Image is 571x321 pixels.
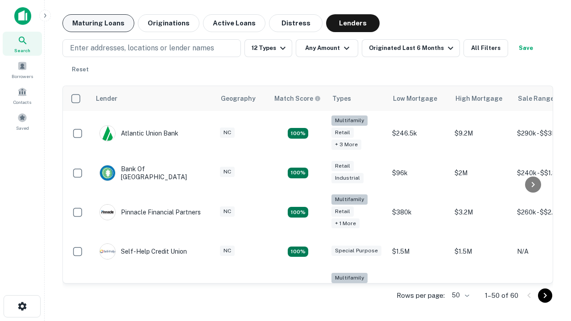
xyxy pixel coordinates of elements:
div: 50 [448,289,471,302]
span: Search [14,47,30,54]
img: picture [100,244,115,259]
td: $1.5M [388,235,450,268]
button: Go to next page [538,288,552,303]
td: $96k [388,156,450,190]
button: Lenders [326,14,380,32]
p: 1–50 of 60 [485,290,518,301]
div: Matching Properties: 10, hasApolloMatch: undefined [288,128,308,139]
div: Multifamily [331,194,368,205]
button: Active Loans [203,14,265,32]
th: Lender [91,86,215,111]
div: Industrial [331,173,364,183]
div: Lender [96,93,117,104]
div: NC [220,206,235,217]
a: Contacts [3,83,42,107]
div: Retail [331,206,354,217]
h6: Match Score [274,94,319,103]
div: The Fidelity Bank [99,283,172,299]
div: Self-help Credit Union [99,243,187,259]
div: Originated Last 6 Months [369,43,456,53]
div: Retail [331,161,354,171]
button: Any Amount [296,39,358,57]
td: $246.5k [388,111,450,156]
a: Saved [3,109,42,133]
div: NC [220,128,235,138]
button: Maturing Loans [62,14,134,32]
p: Rows per page: [397,290,445,301]
div: Types [332,93,351,104]
td: $3.2M [450,190,513,235]
button: Originations [138,14,199,32]
td: $3.2M [450,268,513,313]
div: Matching Properties: 11, hasApolloMatch: undefined [288,247,308,257]
th: Capitalize uses an advanced AI algorithm to match your search with the best lender. The match sco... [269,86,327,111]
button: All Filters [463,39,508,57]
div: Geography [221,93,256,104]
div: Multifamily [331,115,368,126]
img: picture [100,126,115,141]
td: $9.2M [450,111,513,156]
button: Originated Last 6 Months [362,39,460,57]
a: Search [3,32,42,56]
span: Borrowers [12,73,33,80]
div: Multifamily [331,273,368,283]
button: Enter addresses, locations or lender names [62,39,241,57]
div: Bank Of [GEOGRAPHIC_DATA] [99,165,207,181]
img: picture [100,165,115,181]
td: $246k [388,268,450,313]
div: Matching Properties: 15, hasApolloMatch: undefined [288,168,308,178]
div: NC [220,167,235,177]
div: + 3 more [331,140,361,150]
button: Distress [269,14,323,32]
img: picture [100,205,115,220]
button: 12 Types [244,39,292,57]
th: Geography [215,86,269,111]
iframe: Chat Widget [526,250,571,292]
div: Matching Properties: 18, hasApolloMatch: undefined [288,207,308,218]
td: $2M [450,156,513,190]
td: $1.5M [450,235,513,268]
th: Low Mortgage [388,86,450,111]
div: Pinnacle Financial Partners [99,204,201,220]
img: capitalize-icon.png [14,7,31,25]
div: Atlantic Union Bank [99,125,178,141]
div: High Mortgage [455,93,502,104]
a: Borrowers [3,58,42,82]
div: NC [220,246,235,256]
td: $380k [388,190,450,235]
th: High Mortgage [450,86,513,111]
div: + 1 more [331,218,360,229]
div: Special Purpose [331,246,381,256]
button: Reset [66,61,95,78]
th: Types [327,86,388,111]
button: Save your search to get updates of matches that match your search criteria. [512,39,540,57]
span: Contacts [13,99,31,106]
div: Capitalize uses an advanced AI algorithm to match your search with the best lender. The match sco... [274,94,321,103]
div: Sale Range [518,93,554,104]
div: Retail [331,128,354,138]
div: Low Mortgage [393,93,437,104]
p: Enter addresses, locations or lender names [70,43,214,53]
span: Saved [16,124,29,132]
